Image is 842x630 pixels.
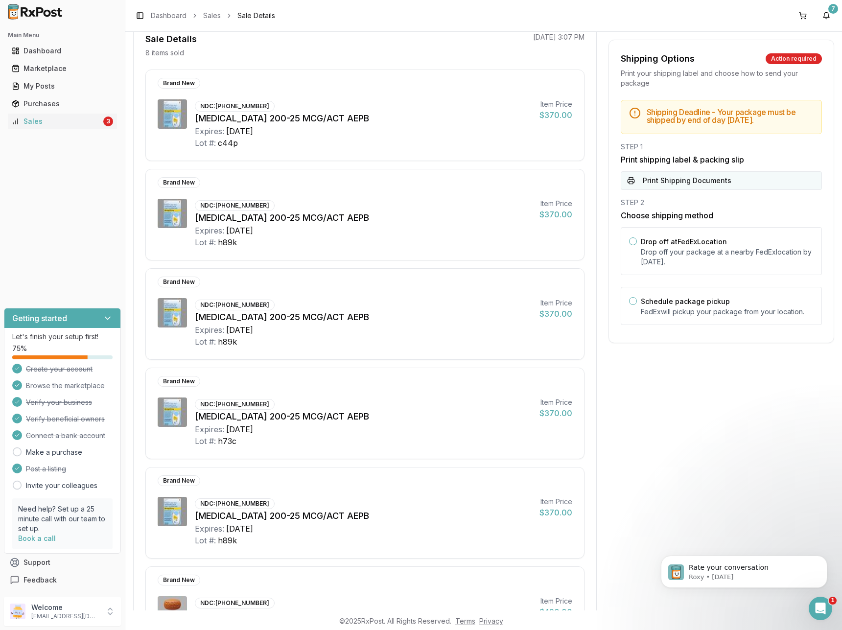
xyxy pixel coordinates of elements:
[103,117,113,126] div: 3
[237,11,275,21] span: Sale Details
[8,60,117,77] a: Marketplace
[646,535,842,604] iframe: Intercom notifications message
[195,101,275,112] div: NDC: [PHONE_NUMBER]
[829,597,837,605] span: 1
[218,535,237,546] div: h89k
[195,399,275,410] div: NDC: [PHONE_NUMBER]
[195,435,216,447] div: Lot #:
[18,534,56,542] a: Book a call
[218,137,238,149] div: c44p
[226,125,253,137] div: [DATE]
[158,177,200,188] div: Brand New
[4,43,121,59] button: Dashboard
[218,435,236,447] div: h73c
[26,381,105,391] span: Browse the marketplace
[539,497,572,507] div: Item Price
[26,464,66,474] span: Post a listing
[621,142,822,152] div: STEP 1
[539,507,572,518] div: $370.00
[539,397,572,407] div: Item Price
[8,113,117,130] a: Sales3
[12,99,113,109] div: Purchases
[766,53,822,64] div: Action required
[647,108,814,124] h5: Shipping Deadline - Your package must be shipped by end of day [DATE] .
[4,114,121,129] button: Sales3
[195,336,216,348] div: Lot #:
[8,42,117,60] a: Dashboard
[539,99,572,109] div: Item Price
[195,598,275,608] div: NDC: [PHONE_NUMBER]
[621,210,822,221] h3: Choose shipping method
[539,308,572,320] div: $370.00
[809,597,832,620] iframe: Intercom live chat
[26,414,105,424] span: Verify beneficial owners
[195,137,216,149] div: Lot #:
[158,376,200,387] div: Brand New
[226,324,253,336] div: [DATE]
[195,535,216,546] div: Lot #:
[641,307,814,317] p: FedEx will pickup your package from your location.
[203,11,221,21] a: Sales
[455,617,475,625] a: Terms
[218,236,237,248] div: h89k
[26,364,93,374] span: Create your account
[145,48,184,58] p: 8 items sold
[12,117,101,126] div: Sales
[641,297,730,305] label: Schedule package pickup
[145,32,197,46] div: Sale Details
[621,198,822,208] div: STEP 2
[158,575,200,585] div: Brand New
[12,64,113,73] div: Marketplace
[31,603,99,612] p: Welcome
[4,61,121,76] button: Marketplace
[195,236,216,248] div: Lot #:
[195,423,224,435] div: Expires:
[4,78,121,94] button: My Posts
[26,481,97,490] a: Invite your colleagues
[539,199,572,209] div: Item Price
[158,397,187,427] img: Breo Ellipta 200-25 MCG/ACT AEPB
[4,554,121,571] button: Support
[195,310,532,324] div: [MEDICAL_DATA] 200-25 MCG/ACT AEPB
[195,324,224,336] div: Expires:
[195,608,532,622] div: [MEDICAL_DATA] 25 MG TB24
[12,312,67,324] h3: Getting started
[158,596,187,626] img: Myrbetriq 25 MG TB24
[195,211,532,225] div: [MEDICAL_DATA] 200-25 MCG/ACT AEPB
[18,504,107,534] p: Need help? Set up a 25 minute call with our team to set up.
[195,410,532,423] div: [MEDICAL_DATA] 200-25 MCG/ACT AEPB
[539,209,572,220] div: $370.00
[479,617,503,625] a: Privacy
[158,298,187,327] img: Breo Ellipta 200-25 MCG/ACT AEPB
[226,523,253,535] div: [DATE]
[226,225,253,236] div: [DATE]
[4,571,121,589] button: Feedback
[539,407,572,419] div: $370.00
[158,277,200,287] div: Brand New
[12,332,113,342] p: Let's finish your setup first!
[195,112,532,125] div: [MEDICAL_DATA] 200-25 MCG/ACT AEPB
[158,497,187,526] img: Breo Ellipta 200-25 MCG/ACT AEPB
[158,199,187,228] img: Breo Ellipta 200-25 MCG/ACT AEPB
[539,298,572,308] div: Item Price
[158,99,187,129] img: Breo Ellipta 200-25 MCG/ACT AEPB
[195,498,275,509] div: NDC: [PHONE_NUMBER]
[4,96,121,112] button: Purchases
[8,77,117,95] a: My Posts
[621,171,822,190] button: Print Shipping Documents
[195,300,275,310] div: NDC: [PHONE_NUMBER]
[12,344,27,353] span: 75 %
[195,509,532,523] div: [MEDICAL_DATA] 200-25 MCG/ACT AEPB
[539,606,572,618] div: $420.00
[8,31,117,39] h2: Main Menu
[26,431,105,441] span: Connect a bank account
[10,604,25,619] img: User avatar
[621,52,695,66] div: Shipping Options
[12,46,113,56] div: Dashboard
[158,475,200,486] div: Brand New
[218,336,237,348] div: h89k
